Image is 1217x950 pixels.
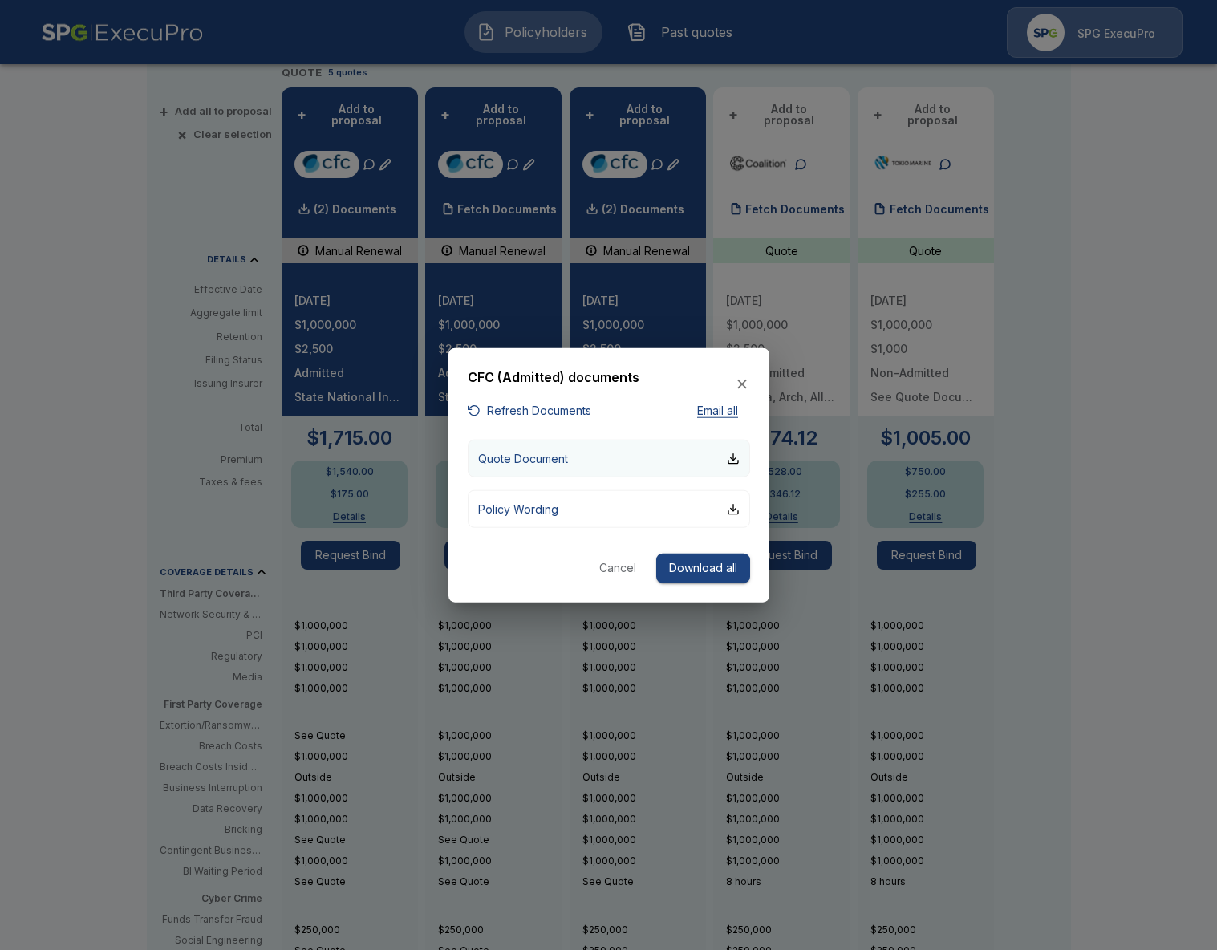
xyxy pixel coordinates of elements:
[592,554,643,583] button: Cancel
[468,367,639,388] h6: CFC (Admitted) documents
[656,554,750,583] button: Download all
[468,490,750,528] button: Policy Wording
[478,501,558,518] p: Policy Wording
[468,400,591,420] button: Refresh Documents
[478,450,568,467] p: Quote Document
[686,400,750,420] button: Email all
[468,440,750,477] button: Quote Document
